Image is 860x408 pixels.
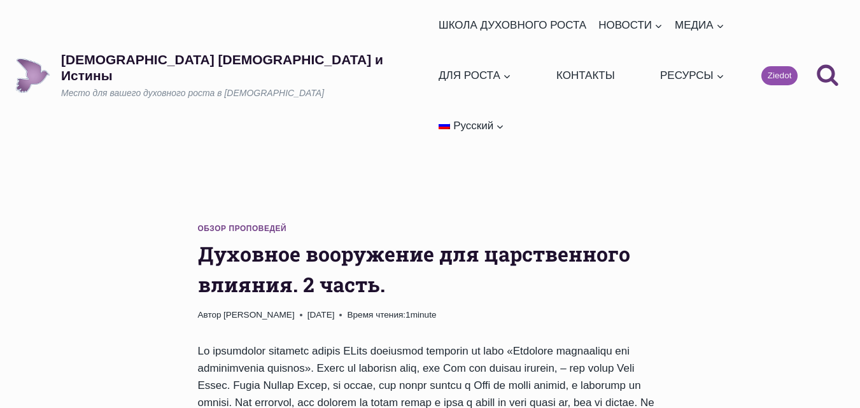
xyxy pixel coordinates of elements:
[434,50,517,101] a: ДЛЯ РОСТА
[598,17,663,34] span: НОВОСТИ
[61,52,434,83] p: [DEMOGRAPHIC_DATA] [DEMOGRAPHIC_DATA] и Истины
[15,52,434,100] a: [DEMOGRAPHIC_DATA] [DEMOGRAPHIC_DATA] и ИстиныМесто для вашего духовного роста в [DEMOGRAPHIC_DATA]
[675,17,724,34] span: МЕДИА
[761,66,798,85] a: Ziedot
[223,310,295,320] a: [PERSON_NAME]
[198,224,287,233] a: Обзор проповедей
[198,239,663,300] h1: Духовное вооружение для царственного влияния. 2 часть.
[347,310,405,320] span: Время чтения:
[655,50,730,101] a: РЕСУРСЫ
[307,308,335,322] time: [DATE]
[15,58,50,93] img: Draudze Gars un Patiesība
[810,59,845,93] button: Показать форму поиска
[439,67,511,84] span: ДЛЯ РОСТА
[198,308,222,322] span: Автор
[347,308,436,322] span: 1
[61,87,434,100] p: Место для вашего духовного роста в [DEMOGRAPHIC_DATA]
[660,67,724,84] span: РЕСУРСЫ
[411,310,437,320] span: minute
[434,101,510,151] a: Русский
[453,120,493,132] span: Русский
[551,50,621,101] a: КОНТАКТЫ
